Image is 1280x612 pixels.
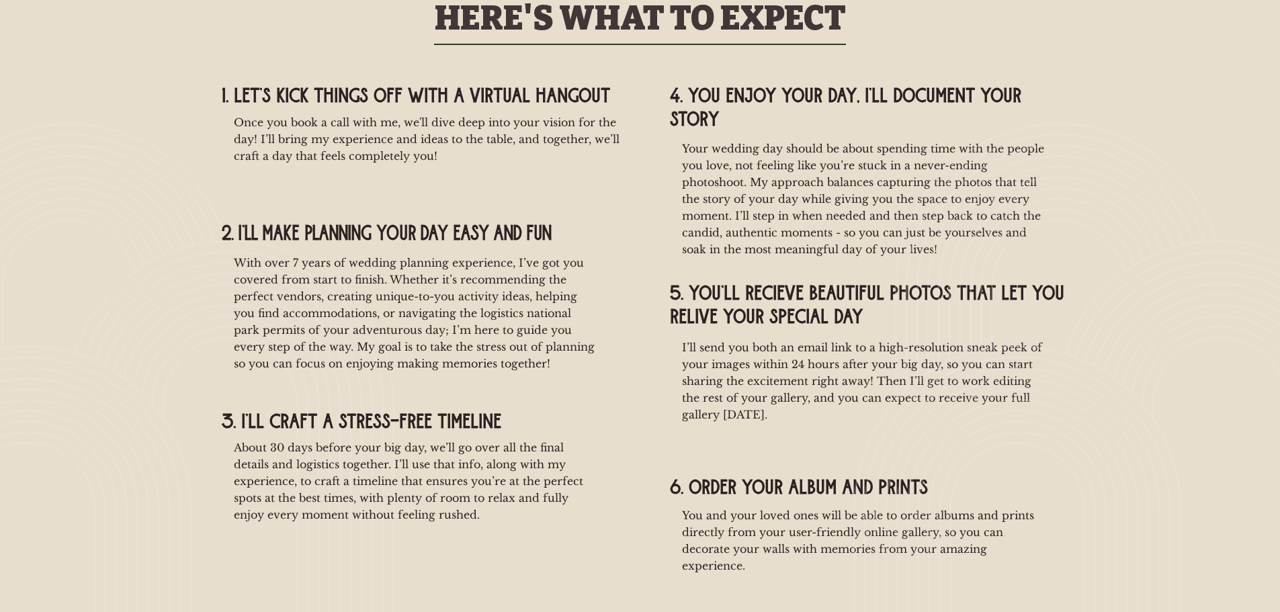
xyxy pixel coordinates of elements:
[234,441,583,521] span: About 30 days before your big day, we’ll go over all the final details and logistics together. I’...
[234,256,595,370] span: With over 7 years of wedding planning experience, I’ve got you covered from start to finish. Whet...
[222,224,552,247] span: 2. I’LL MAKE PLANNING YOUR DAY EASY AND FUN
[1125,568,1280,612] iframe: Wix Chat
[222,85,610,109] span: 1. LET'S KICK THINGS OFF WITH A VIRTUAL HANGOUT
[682,142,1044,256] span: Your wedding day should be about spending time with the people you love, not feeling like you’re ...
[670,85,1021,132] span: 4. YOU ENJOY YOUR DAY, I'LL DOCUMENT YOUR STORY
[670,283,1064,330] span: 5. YOU'LL RECIEVE BEAUTIFUL PHOTOS THAT LET YOU RELIVE YOUR SPECIAL DAY
[222,411,501,435] span: 3. I’LL CRAFT A STRESS-FREE TIMELINE
[670,477,928,500] span: 6. ORDER YOUR ALBUM AND PRINTS
[682,341,1042,421] span: I’ll send you both an email link to a high-resolution sneak peek of your images within 24 hours a...
[234,116,620,163] span: Once you book a call with me, we'll dive deep into your vision for the day! I’ll bring my experie...
[682,509,1034,572] span: You and your loved ones will be able to order albums and prints directly from your user-friendly ...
